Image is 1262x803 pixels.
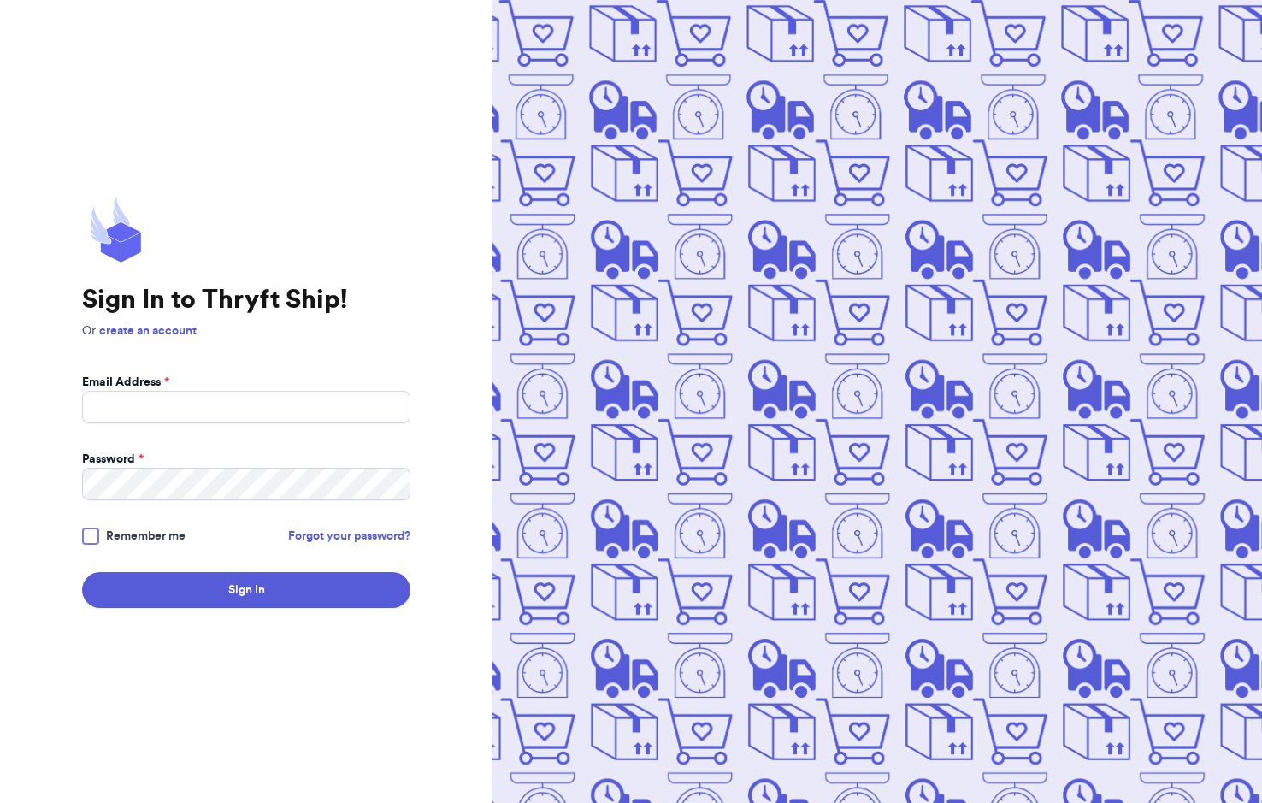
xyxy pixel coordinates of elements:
[82,572,410,608] button: Sign In
[82,322,410,340] p: Or
[288,528,410,545] a: Forgot your password?
[106,528,186,545] span: Remember me
[82,285,410,316] h1: Sign In to Thryft Ship!
[82,451,144,468] label: Password
[99,325,197,337] a: create an account
[82,374,169,391] label: Email Address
